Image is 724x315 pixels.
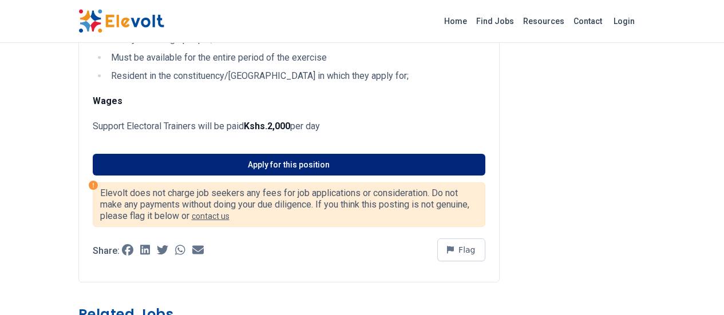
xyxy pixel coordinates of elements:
[93,119,485,133] p: Support Electoral Trainers will be paid per day
[93,95,122,106] strong: Wages
[440,12,472,30] a: Home
[108,51,485,65] li: Must be available for the entire period of the exercise
[93,154,485,176] a: Apply for this position
[192,212,230,221] a: contact us
[93,246,120,256] p: Share:
[569,12,607,30] a: Contact
[108,69,485,83] li: Resident in the constituency/[GEOGRAPHIC_DATA] in which they apply for;
[437,238,485,261] button: Flag
[519,12,569,30] a: Resources
[78,9,164,33] img: Elevolt
[244,121,267,131] strong: Kshs.
[267,121,290,131] strong: 2,000
[472,12,519,30] a: Find Jobs
[607,10,642,33] a: Login
[100,188,478,222] p: Elevolt does not charge job seekers any fees for job applications or consideration. Do not make a...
